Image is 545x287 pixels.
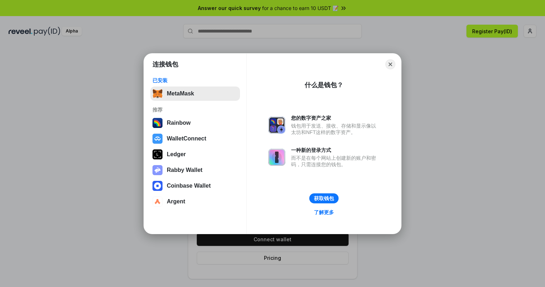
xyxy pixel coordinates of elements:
img: svg+xml,%3Csvg%20width%3D%2228%22%20height%3D%2228%22%20viewBox%3D%220%200%2028%2028%22%20fill%3D... [152,181,162,191]
div: 而不是在每个网站上创建新的账户和密码，只需连接您的钱包。 [291,155,380,168]
button: Ledger [150,147,240,162]
div: 已安装 [152,77,238,84]
img: svg+xml,%3Csvg%20fill%3D%22none%22%20height%3D%2233%22%20viewBox%3D%220%200%2035%2033%22%20width%... [152,89,162,99]
button: Argent [150,194,240,209]
div: 获取钱包 [314,195,334,202]
img: svg+xml,%3Csvg%20width%3D%2228%22%20height%3D%2228%22%20viewBox%3D%220%200%2028%2028%22%20fill%3D... [152,197,162,207]
img: svg+xml,%3Csvg%20xmlns%3D%22http%3A%2F%2Fwww.w3.org%2F2000%2Fsvg%22%20width%3D%2228%22%20height%3... [152,149,162,159]
button: Rabby Wallet [150,163,240,177]
img: svg+xml,%3Csvg%20xmlns%3D%22http%3A%2F%2Fwww.w3.org%2F2000%2Fsvg%22%20fill%3D%22none%22%20viewBox... [152,165,162,175]
div: 了解更多 [314,209,334,216]
div: Coinbase Wallet [167,183,211,189]
div: Argent [167,198,185,205]
img: svg+xml,%3Csvg%20xmlns%3D%22http%3A%2F%2Fwww.w3.org%2F2000%2Fsvg%22%20fill%3D%22none%22%20viewBox... [268,149,285,166]
div: Ledger [167,151,186,158]
div: Rainbow [167,120,191,126]
div: 钱包用于发送、接收、存储和显示像以太坊和NFT这样的数字资产。 [291,123,380,135]
h1: 连接钱包 [152,60,178,69]
img: svg+xml,%3Csvg%20width%3D%22120%22%20height%3D%22120%22%20viewBox%3D%220%200%20120%20120%22%20fil... [152,118,162,128]
div: Rabby Wallet [167,167,202,173]
button: MetaMask [150,86,240,101]
img: svg+xml,%3Csvg%20width%3D%2228%22%20height%3D%2228%22%20viewBox%3D%220%200%2028%2028%22%20fill%3D... [152,134,162,144]
div: 您的数字资产之家 [291,115,380,121]
button: Rainbow [150,116,240,130]
button: 获取钱包 [309,193,339,203]
button: Coinbase Wallet [150,179,240,193]
div: 一种新的登录方式 [291,147,380,153]
img: svg+xml,%3Csvg%20xmlns%3D%22http%3A%2F%2Fwww.w3.org%2F2000%2Fsvg%22%20fill%3D%22none%22%20viewBox... [268,117,285,134]
div: WalletConnect [167,135,206,142]
button: Close [385,59,395,69]
div: 什么是钱包？ [305,81,343,89]
a: 了解更多 [310,208,338,217]
button: WalletConnect [150,132,240,146]
div: MetaMask [167,90,194,97]
div: 推荐 [152,107,238,113]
